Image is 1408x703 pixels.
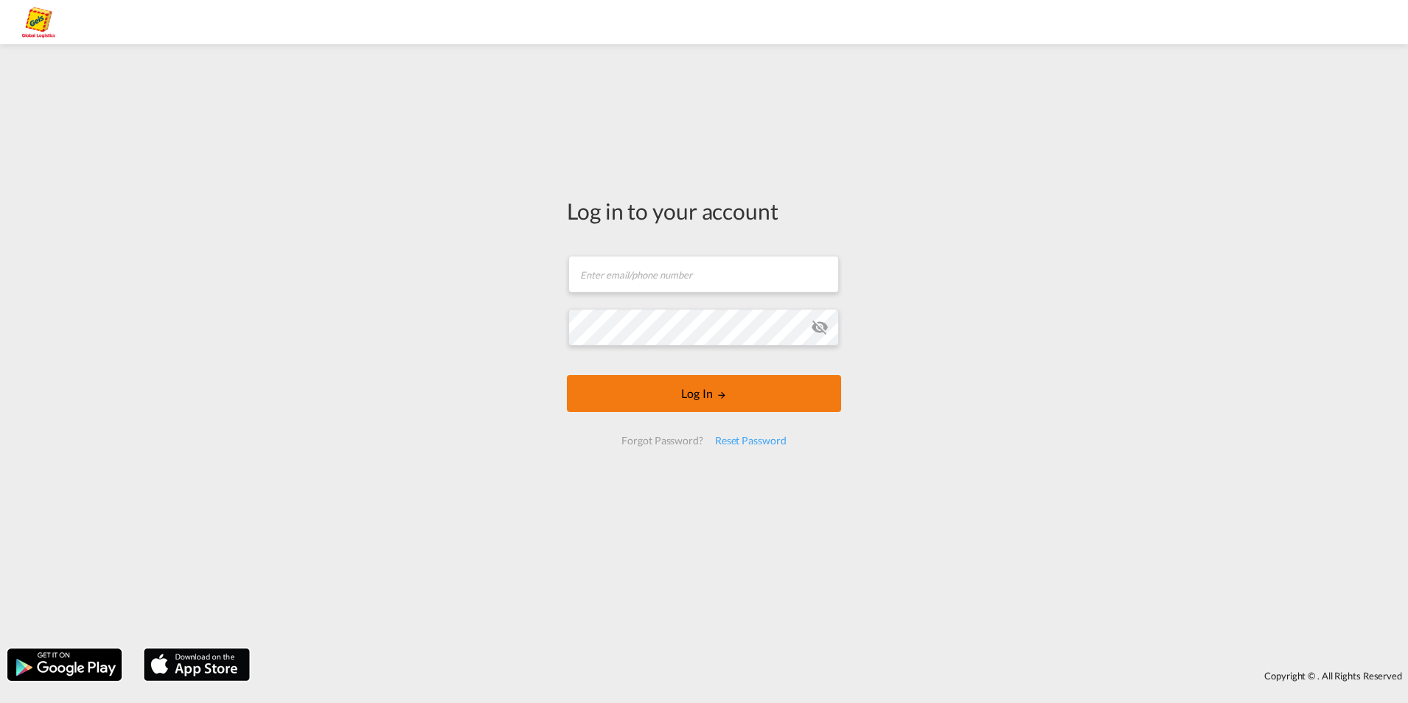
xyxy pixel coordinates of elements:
img: google.png [6,647,123,682]
img: a2a4a140666c11eeab5485e577415959.png [22,6,55,39]
div: Reset Password [709,427,792,454]
md-icon: icon-eye-off [811,318,829,336]
div: Copyright © . All Rights Reserved [257,663,1408,688]
div: Log in to your account [567,195,841,226]
div: Forgot Password? [616,427,708,454]
img: apple.png [142,647,251,682]
button: LOGIN [567,375,841,412]
input: Enter email/phone number [568,256,839,293]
